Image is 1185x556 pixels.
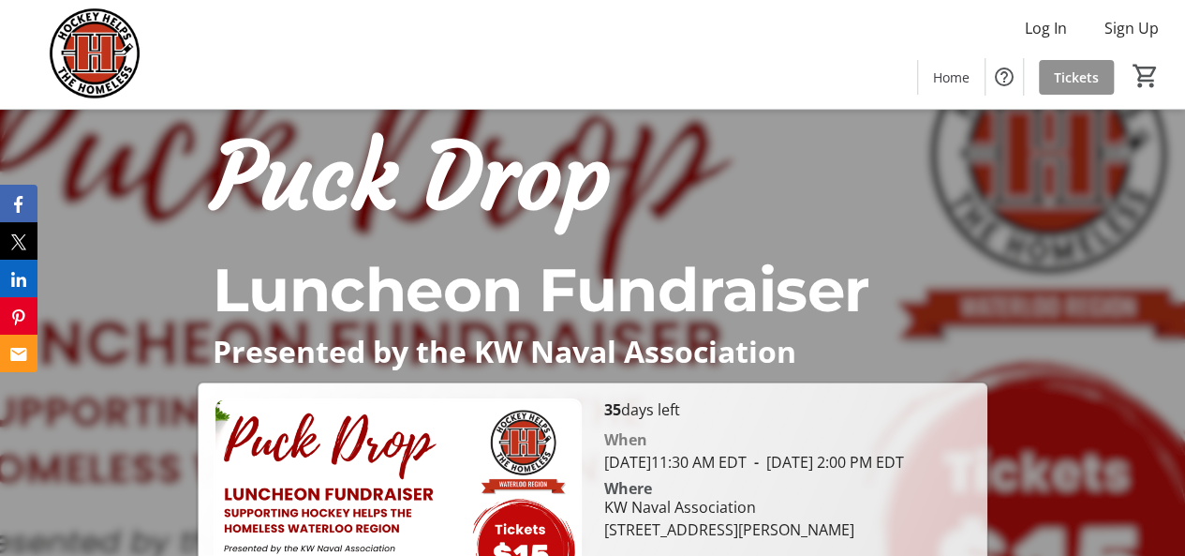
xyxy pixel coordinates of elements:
[604,399,621,420] span: 35
[11,8,178,101] img: Hockey Helps the Homeless's Logo
[747,452,904,473] span: [DATE] 2:00 PM EDT
[604,398,972,421] p: days left
[1089,13,1174,43] button: Sign Up
[933,68,970,87] span: Home
[604,452,747,473] span: [DATE] 11:30 AM EDT
[747,452,766,473] span: -
[1129,59,1163,93] button: Cart
[604,428,647,451] div: When
[213,335,972,368] p: Presented by the KW Naval Association
[1025,17,1067,39] span: Log In
[918,60,985,95] a: Home
[213,121,612,233] span: Puck Drop
[1039,60,1114,95] a: Tickets
[985,58,1023,96] button: Help
[213,245,972,335] p: Luncheon Fundraiser
[604,496,854,518] div: KW Naval Association
[1104,17,1159,39] span: Sign Up
[604,481,652,496] div: Where
[1054,68,1099,87] span: Tickets
[1010,13,1082,43] button: Log In
[604,518,854,541] div: [STREET_ADDRESS][PERSON_NAME]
